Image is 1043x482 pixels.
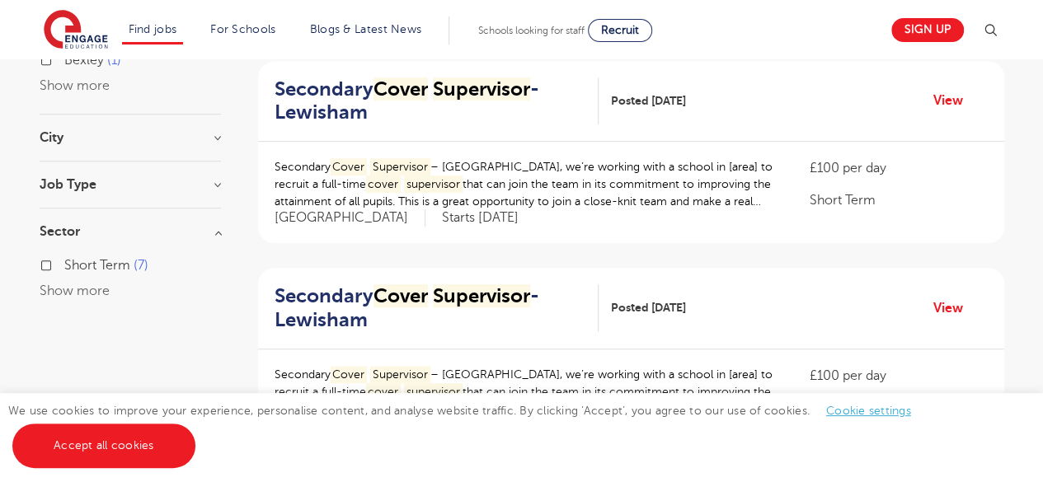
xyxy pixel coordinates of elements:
[809,158,987,178] p: £100 per day
[275,209,425,227] span: [GEOGRAPHIC_DATA]
[809,366,987,386] p: £100 per day
[404,175,463,193] mark: supervisor
[64,53,104,68] span: Bexley
[64,258,75,269] input: Short Term 7
[275,284,585,332] h2: Secondary - Lewisham
[310,23,422,35] a: Blogs & Latest News
[370,158,430,175] mark: Supervisor
[611,92,686,110] span: Posted [DATE]
[433,77,530,101] mark: Supervisor
[478,25,585,36] span: Schools looking for staff
[366,175,402,193] mark: cover
[107,53,121,68] span: 1
[275,158,777,210] p: Secondary – [GEOGRAPHIC_DATA], we’re working with a school in [area] to recruit a full-time that ...
[891,18,964,42] a: Sign up
[442,209,519,227] p: Starts [DATE]
[64,258,130,273] span: Short Term
[40,131,221,144] h3: City
[366,383,402,400] mark: cover
[404,383,463,400] mark: supervisor
[12,424,195,468] a: Accept all cookies
[933,297,975,319] a: View
[275,366,777,418] p: Secondary – [GEOGRAPHIC_DATA], we’re working with a school in [area] to recruit a full-time that ...
[275,77,585,125] h2: Secondary - Lewisham
[8,405,928,452] span: We use cookies to improve your experience, personalise content, and analyse website traffic. By c...
[275,77,599,125] a: SecondaryCover Supervisor- Lewisham
[134,258,148,273] span: 7
[933,90,975,111] a: View
[40,78,110,93] button: Show more
[331,366,368,383] mark: Cover
[275,284,599,332] a: SecondaryCover Supervisor- Lewisham
[40,283,110,298] button: Show more
[331,158,368,175] mark: Cover
[210,23,275,35] a: For Schools
[588,19,652,42] a: Recruit
[40,178,221,191] h3: Job Type
[611,299,686,316] span: Posted [DATE]
[129,23,177,35] a: Find jobs
[370,366,430,383] mark: Supervisor
[40,225,221,238] h3: Sector
[44,10,108,51] img: Engage Education
[601,24,639,36] span: Recruit
[433,284,530,307] mark: Supervisor
[826,405,911,417] a: Cookie settings
[809,190,987,210] p: Short Term
[374,77,428,101] mark: Cover
[374,284,428,307] mark: Cover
